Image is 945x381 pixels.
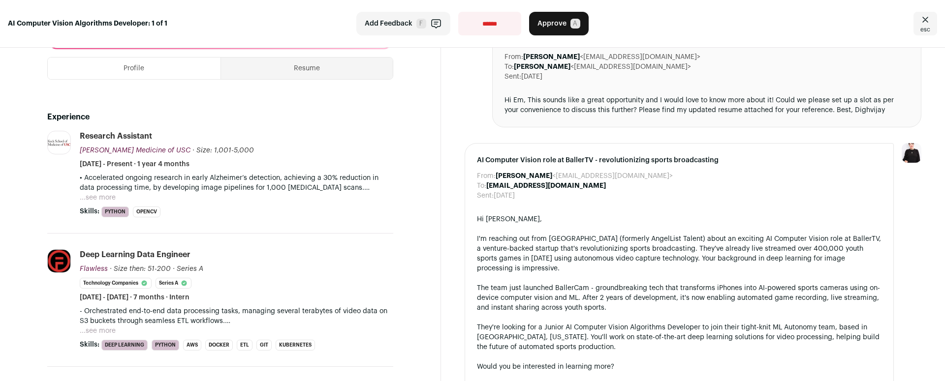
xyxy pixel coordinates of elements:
[477,171,496,181] dt: From:
[504,72,521,82] dt: Sent:
[47,111,393,123] h2: Experience
[80,278,152,289] li: Technology Companies
[8,19,167,29] strong: AI Computer Vision Algorithms Developer: 1 of 1
[504,62,514,72] dt: To:
[177,265,203,272] span: Series A
[221,58,393,79] button: Resume
[80,265,108,272] span: Flawless
[477,234,882,273] div: I'm reaching out from [GEOGRAPHIC_DATA] (formerly AngelList Talent) about an exciting AI Computer...
[80,340,99,350] span: Skills:
[80,326,116,336] button: ...see more
[256,340,272,351] li: Git
[80,306,393,326] p: - Orchestrated end-to-end data processing tasks, managing several terabytes of video data on S3 b...
[496,173,552,179] b: [PERSON_NAME]
[80,147,190,154] span: [PERSON_NAME] Medicine of USC
[80,193,116,203] button: ...see more
[496,171,673,181] dd: <[EMAIL_ADDRESS][DOMAIN_NAME]>
[537,19,567,29] span: Approve
[477,155,882,165] span: AI Computer Vision role at BallerTV - revolutionizing sports broadcasting
[416,19,426,29] span: F
[521,72,542,82] dd: [DATE]
[365,19,412,29] span: Add Feedback
[48,140,70,146] img: a5b6ded53899a09585108191f5390dd71f71deb9d6d2988e63ff82c01239ec85.png
[477,191,494,201] dt: Sent:
[80,206,99,216] span: Skills:
[183,340,201,351] li: AWS
[173,264,175,274] span: ·
[101,340,148,351] li: Deep Learning
[494,191,515,201] dd: [DATE]
[913,12,937,35] a: Close
[920,26,930,33] span: esc
[276,340,315,351] li: Kubernetes
[80,293,189,302] span: [DATE] - [DATE] · 7 months · Intern
[477,322,882,352] div: They're looking for a Junior AI Computer Vision Algorithms Developer to join their tight-knit ML ...
[504,95,909,115] div: Hi Em, This sounds like a great opportunity and I would love to know more about it! Could we plea...
[80,159,189,169] span: [DATE] - Present · 1 year 4 months
[514,62,691,72] dd: <[EMAIL_ADDRESS][DOMAIN_NAME]>
[486,182,606,189] b: [EMAIL_ADDRESS][DOMAIN_NAME]
[110,265,171,272] span: · Size then: 51-200
[356,12,450,35] button: Add Feedback F
[80,173,393,193] p: • Accelerated ongoing research in early Alzheimer’s detection, achieving a 30% reduction in data ...
[80,249,190,260] div: Deep Learning Data Engineer
[80,131,152,142] div: Research Assistant
[570,19,580,29] span: A
[477,362,882,372] div: Would you be interested in learning more?
[529,12,589,35] button: Approve A
[504,52,523,62] dt: From:
[101,206,129,217] li: Python
[523,52,700,62] dd: <[EMAIL_ADDRESS][DOMAIN_NAME]>
[477,214,882,224] div: Hi [PERSON_NAME],
[523,54,580,60] b: [PERSON_NAME]
[156,278,191,289] li: Series A
[152,340,179,351] li: Python
[133,206,160,217] li: OpenCV
[237,340,252,351] li: ETL
[514,63,570,70] b: [PERSON_NAME]
[902,143,921,163] img: 9240684-medium_jpg
[192,147,254,154] span: · Size: 1,001-5,000
[48,58,220,79] button: Profile
[48,250,70,272] img: 27fa1a30b48502af1a6fe7f36a556fb826a6a0ea21154439f626060f1afc9410.jpg
[477,181,486,191] dt: To:
[477,283,882,313] div: The team just launched BallerCam - groundbreaking tech that transforms iPhones into AI-powered sp...
[205,340,233,351] li: Docker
